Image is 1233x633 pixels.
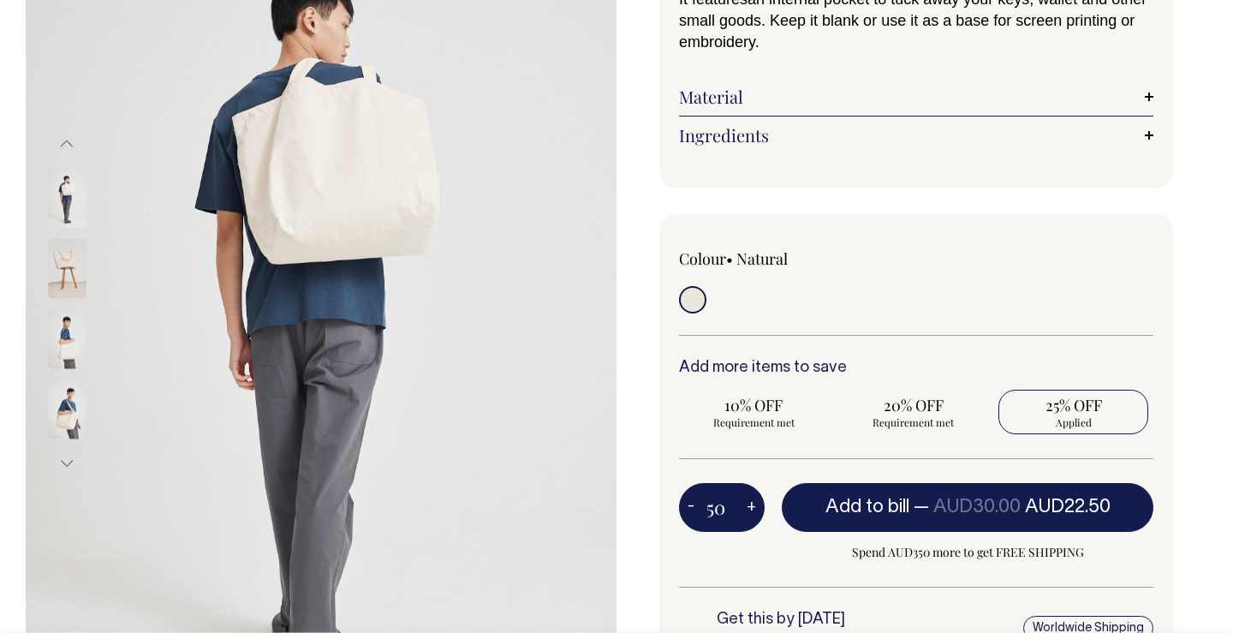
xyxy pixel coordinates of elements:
input: 20% OFF Requirement met [839,390,989,434]
h6: Get this by [DATE] [717,612,938,629]
span: Add to bill [825,499,909,516]
span: 25% OFF [1007,395,1140,415]
button: Next [54,444,80,482]
img: natural [48,238,86,298]
span: Requirement met [688,415,820,429]
img: natural [48,379,86,439]
img: natural [48,168,86,228]
span: 10% OFF [688,395,820,415]
button: + [738,491,765,525]
span: AUD22.50 [1025,499,1111,516]
span: AUD30.00 [933,499,1021,516]
input: 10% OFF Requirement met [679,390,829,434]
label: Natural [736,248,788,269]
input: 25% OFF Applied [998,390,1148,434]
span: — [914,499,1111,516]
a: Material [679,87,1153,107]
span: 20% OFF [848,395,980,415]
span: • [726,248,733,269]
button: - [679,491,703,525]
a: Ingredients [679,125,1153,146]
h6: Add more items to save [679,360,1153,377]
button: Previous [54,125,80,164]
img: natural [48,308,86,368]
span: Applied [1007,415,1140,429]
button: Add to bill —AUD30.00AUD22.50 [782,483,1153,531]
span: Requirement met [848,415,980,429]
span: Spend AUD350 more to get FREE SHIPPING [782,542,1153,563]
div: Colour [679,248,869,269]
